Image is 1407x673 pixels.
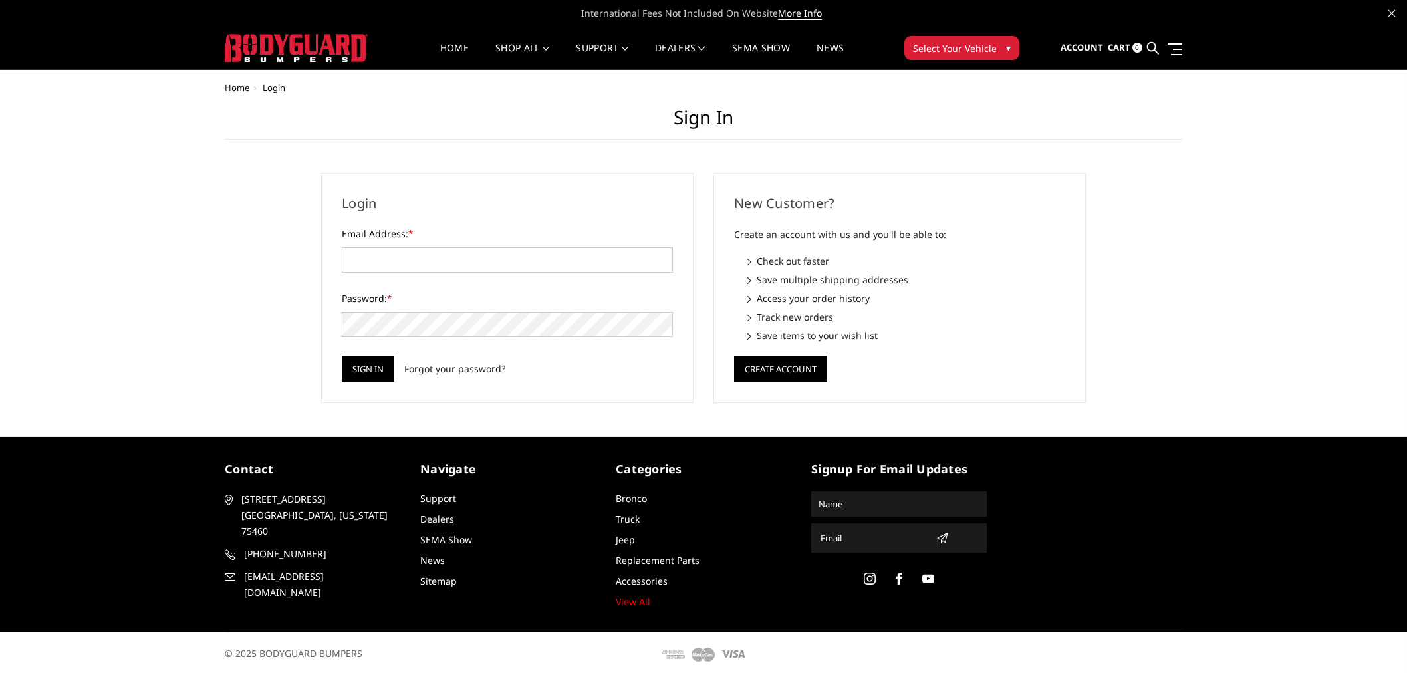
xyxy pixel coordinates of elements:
[817,43,844,69] a: News
[440,43,469,69] a: Home
[616,595,650,608] a: View All
[734,361,827,374] a: Create Account
[576,43,628,69] a: Support
[747,329,1065,342] li: Save items to your wish list
[420,533,472,546] a: SEMA Show
[747,273,1065,287] li: Save multiple shipping addresses
[420,460,596,478] h5: Navigate
[420,575,457,587] a: Sitemap
[811,460,987,478] h5: signup for email updates
[1061,30,1103,66] a: Account
[1061,41,1103,53] span: Account
[1006,41,1011,55] span: ▾
[1132,43,1142,53] span: 0
[420,513,454,525] a: Dealers
[342,291,673,305] label: Password:
[342,194,673,213] h2: Login
[404,362,505,376] a: Forgot your password?
[225,569,400,601] a: [EMAIL_ADDRESS][DOMAIN_NAME]
[813,493,985,515] input: Name
[747,254,1065,268] li: Check out faster
[225,34,368,62] img: BODYGUARD BUMPERS
[420,492,456,505] a: Support
[734,227,1065,243] p: Create an account with us and you'll be able to:
[225,82,249,94] a: Home
[616,533,635,546] a: Jeep
[342,227,673,241] label: Email Address:
[747,291,1065,305] li: Access your order history
[225,546,400,562] a: [PHONE_NUMBER]
[734,194,1065,213] h2: New Customer?
[747,310,1065,324] li: Track new orders
[342,356,394,382] input: Sign in
[495,43,549,69] a: shop all
[655,43,705,69] a: Dealers
[263,82,285,94] span: Login
[732,43,790,69] a: SEMA Show
[225,460,400,478] h5: contact
[244,569,398,601] span: [EMAIL_ADDRESS][DOMAIN_NAME]
[616,554,700,567] a: Replacement Parts
[1108,41,1130,53] span: Cart
[913,41,997,55] span: Select Your Vehicle
[734,356,827,382] button: Create Account
[420,554,445,567] a: News
[778,7,822,20] a: More Info
[241,491,396,539] span: [STREET_ADDRESS] [GEOGRAPHIC_DATA], [US_STATE] 75460
[1108,30,1142,66] a: Cart 0
[616,492,647,505] a: Bronco
[904,36,1019,60] button: Select Your Vehicle
[616,575,668,587] a: Accessories
[616,513,640,525] a: Truck
[815,527,931,549] input: Email
[225,647,362,660] span: © 2025 BODYGUARD BUMPERS
[244,546,398,562] span: [PHONE_NUMBER]
[616,460,791,478] h5: Categories
[225,106,1182,140] h1: Sign in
